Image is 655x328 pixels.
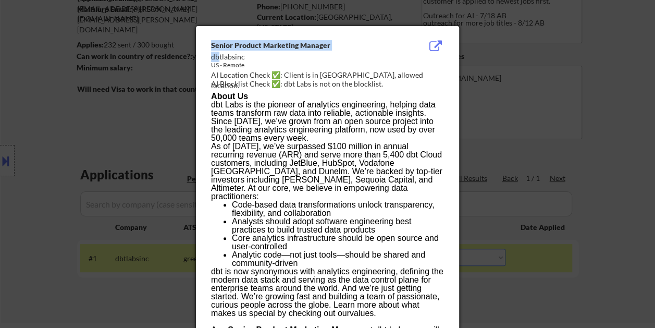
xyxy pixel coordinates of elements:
[211,92,248,101] strong: About Us
[232,234,443,251] li: Core analytics infrastructure should be open source and user-controlled
[211,79,448,89] div: AI Blocklist Check ✅: dbt Labs is not on the blocklist.
[211,142,443,201] p: As of [DATE], we’ve surpassed $100 million in annual recurring revenue (ARR) and serve more than ...
[232,201,443,217] li: Code-based data transformations unlock transparency, flexibility, and collaboration
[211,201,443,318] div: dbt is now synonymous with analytics engineering, defining the modern data stack and serving as t...
[211,40,391,51] div: Senior Product Marketing Manager
[211,52,391,62] div: dbtlabsinc
[232,251,443,268] li: Analytic code—not just tools—should be shared and community-driven
[211,101,443,142] p: dbt Labs is the pioneer of analytics engineering, helping data teams transform raw data into reli...
[232,217,443,234] li: Analysts should adopt software engineering best practices to build trusted data products
[350,309,374,318] a: values
[211,61,391,70] div: US - Remote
